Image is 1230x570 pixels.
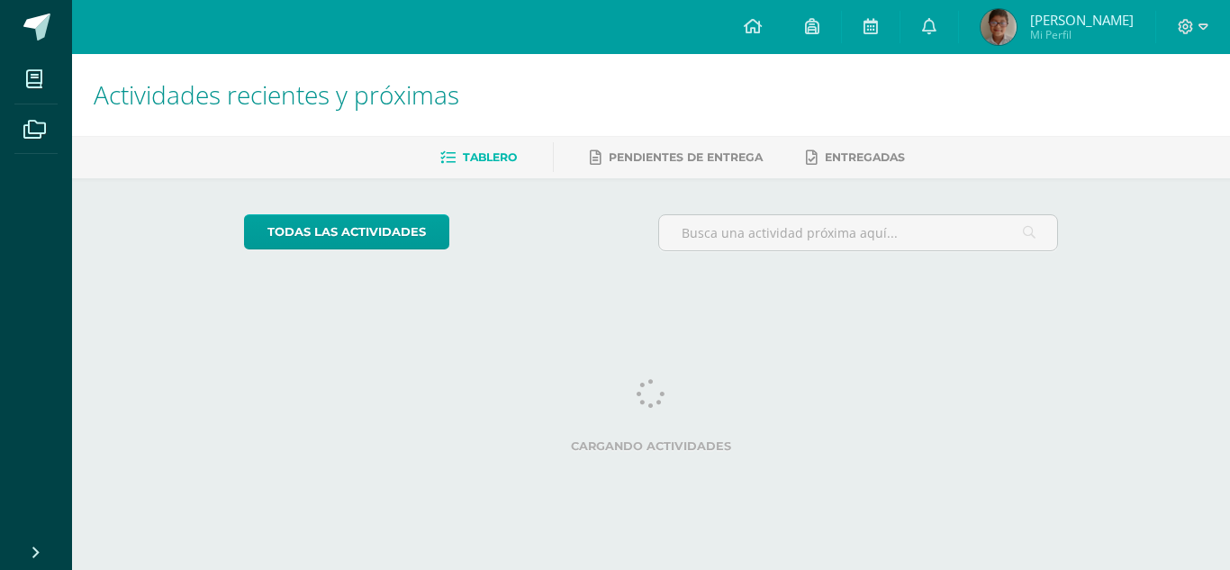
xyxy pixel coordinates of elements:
[590,143,763,172] a: Pendientes de entrega
[806,143,905,172] a: Entregadas
[244,214,449,249] a: todas las Actividades
[1030,11,1134,29] span: [PERSON_NAME]
[825,150,905,164] span: Entregadas
[463,150,517,164] span: Tablero
[659,215,1058,250] input: Busca una actividad próxima aquí...
[981,9,1017,45] img: 64dcc7b25693806399db2fba3b98ee94.png
[1030,27,1134,42] span: Mi Perfil
[609,150,763,164] span: Pendientes de entrega
[244,439,1059,453] label: Cargando actividades
[440,143,517,172] a: Tablero
[94,77,459,112] span: Actividades recientes y próximas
